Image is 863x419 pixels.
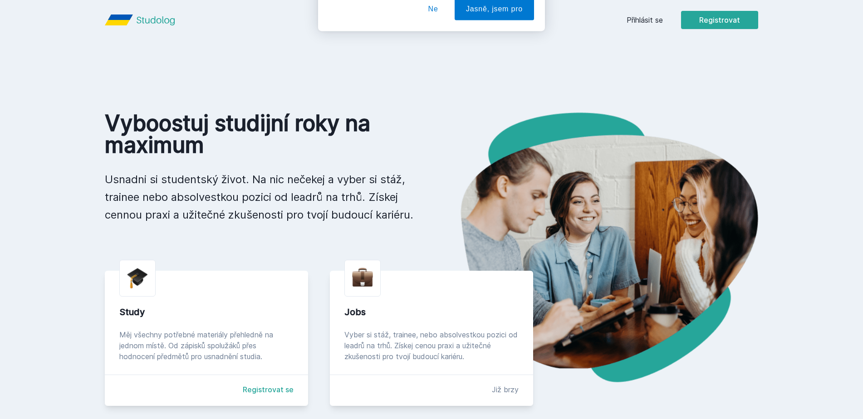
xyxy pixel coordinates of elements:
button: Ne [417,47,450,70]
div: Již brzy [492,384,519,395]
p: Usnadni si studentský život. Na nic nečekej a vyber si stáž, trainee nebo absolvestkou pozici od ... [105,171,417,224]
img: graduation-cap.png [127,268,148,289]
div: Vyber si stáž, trainee, nebo absolvestkou pozici od leadrů na trhů. Získej cenou praxi a užitečné... [344,329,519,362]
a: Registrovat se [243,384,294,395]
img: briefcase.png [352,266,373,289]
img: hero.png [431,112,758,382]
div: Měj všechny potřebné materiály přehledně na jednom místě. Od zápisků spolužáků přes hodnocení pře... [119,329,294,362]
button: Jasně, jsem pro [455,47,534,70]
h1: Vyboostuj studijní roky na maximum [105,112,417,156]
div: Study [119,306,294,318]
img: notification icon [329,11,365,47]
div: Jobs [344,306,519,318]
div: [PERSON_NAME] dostávat tipy ohledně studia, nových testů, hodnocení učitelů a předmětů? [365,11,534,32]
